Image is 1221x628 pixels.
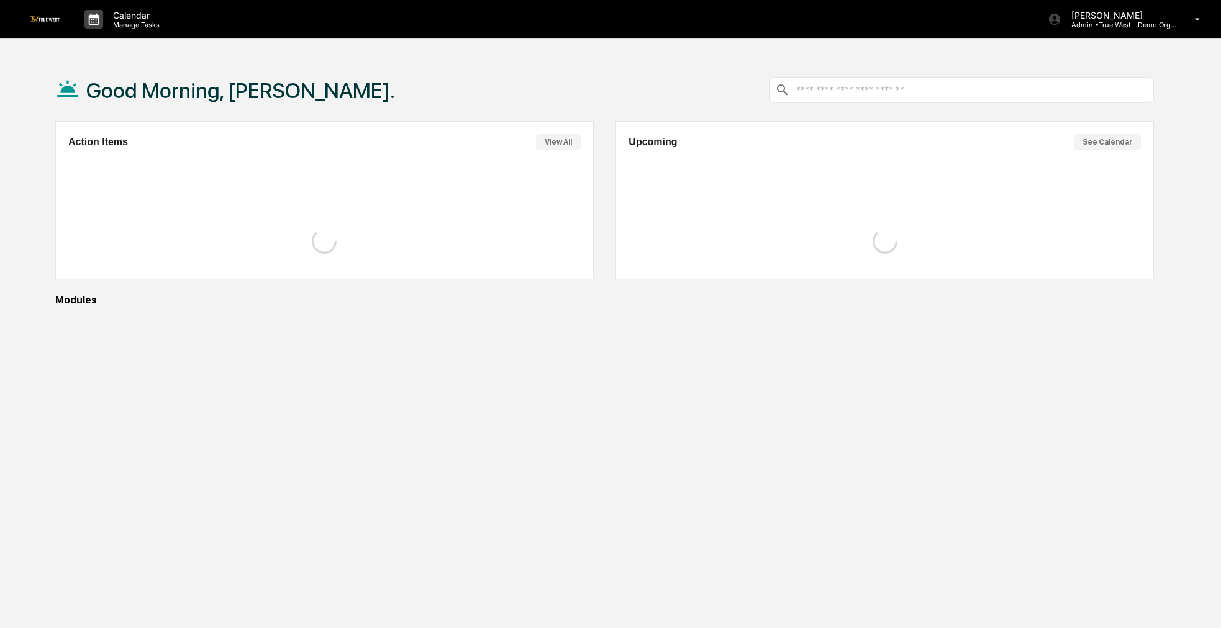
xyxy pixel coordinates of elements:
h2: Action Items [68,137,128,148]
h2: Upcoming [629,137,677,148]
div: Modules [55,294,1154,306]
p: Calendar [103,10,166,20]
p: Admin • True West - Demo Organization [1061,20,1177,29]
h1: Good Morning, [PERSON_NAME]. [86,78,395,103]
p: Manage Tasks [103,20,166,29]
p: [PERSON_NAME] [1061,10,1177,20]
button: See Calendar [1074,134,1141,150]
img: logo [30,16,60,22]
button: View All [536,134,581,150]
